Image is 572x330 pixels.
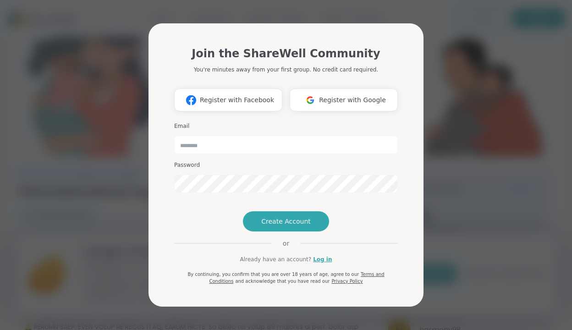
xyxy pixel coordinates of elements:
span: Create Account [261,217,311,226]
h3: Password [174,161,398,169]
span: Register with Google [319,95,386,105]
span: Register with Facebook [200,95,274,105]
button: Register with Facebook [174,88,282,111]
h3: Email [174,122,398,130]
a: Privacy Policy [331,279,363,284]
span: Already have an account? [240,255,311,264]
img: ShareWell Logomark [182,92,200,109]
span: and acknowledge that you have read our [235,279,330,284]
button: Register with Google [290,88,398,111]
a: Terms and Conditions [209,272,384,284]
img: ShareWell Logomark [302,92,319,109]
a: Log in [313,255,332,264]
p: You're minutes away from your first group. No credit card required. [194,66,378,74]
span: By continuing, you confirm that you are over 18 years of age, agree to our [187,272,359,277]
button: Create Account [243,211,329,231]
h1: Join the ShareWell Community [192,45,380,62]
span: or [272,239,300,248]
